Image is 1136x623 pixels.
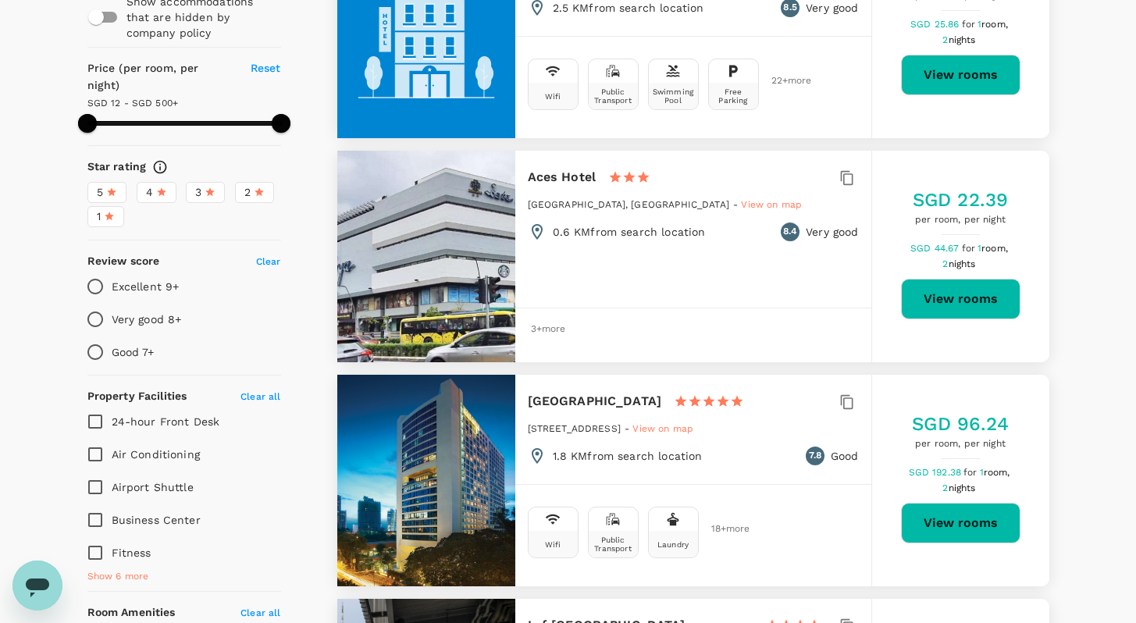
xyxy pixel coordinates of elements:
span: for [962,19,978,30]
span: 1 [978,243,1010,254]
p: Very good 8+ [112,311,182,327]
span: SGD 44.67 [910,243,961,254]
p: Good [831,448,859,464]
button: View rooms [901,279,1020,319]
span: Air Conditioning [112,448,200,461]
h6: Room Amenities [87,604,176,621]
h6: Price (per room, per night) [87,60,233,94]
h6: Review score [87,253,160,270]
button: View rooms [901,503,1020,543]
span: nights [949,482,976,493]
h6: Property Facilities [87,388,187,405]
span: Clear [256,256,281,267]
span: Show 6 more [87,569,149,585]
button: View rooms [901,55,1020,95]
div: Laundry [657,540,689,549]
span: [GEOGRAPHIC_DATA], [GEOGRAPHIC_DATA] [528,199,729,210]
span: 7.8 [809,448,821,464]
div: Public Transport [592,87,635,105]
span: - [625,423,632,434]
span: Fitness [112,546,151,559]
span: Clear all [240,391,280,402]
span: View on map [632,423,693,434]
span: room, [984,467,1010,478]
span: room, [981,19,1008,30]
span: nights [949,258,976,269]
p: Very good [806,224,858,240]
div: Wifi [545,540,561,549]
h5: SGD 22.39 [913,187,1008,212]
span: Clear all [240,607,280,618]
a: View on map [632,422,693,434]
p: Good 7+ [112,344,155,360]
span: 2 [244,184,251,201]
span: room, [981,243,1008,254]
p: 0.6 KM from search location [553,224,706,240]
span: per room, per night [912,436,1008,452]
svg: Star ratings are awarded to properties to represent the quality of services, facilities, and amen... [152,159,168,175]
span: 1 [978,19,1010,30]
h5: SGD 96.24 [912,411,1008,436]
p: Excellent 9+ [112,279,180,294]
span: nights [949,34,976,45]
div: Swimming Pool [652,87,695,105]
span: [STREET_ADDRESS] [528,423,621,434]
p: 1.8 KM from search location [553,448,703,464]
span: 8.4 [783,224,797,240]
span: 24-hour Front Desk [112,415,220,428]
span: SGD 25.86 [910,19,961,30]
span: 18 + more [711,524,735,534]
span: 4 [146,184,153,201]
h6: [GEOGRAPHIC_DATA] [528,390,662,412]
span: 1 [980,467,1013,478]
div: Public Transport [592,536,635,553]
span: Reset [251,62,281,74]
iframe: Button to launch messaging window [12,561,62,611]
span: 3 + more [531,324,554,334]
span: 2 [942,258,978,269]
span: Airport Shuttle [112,481,194,493]
span: per room, per night [913,212,1008,228]
span: 1 [97,208,101,225]
span: SGD 192.38 [909,467,964,478]
span: for [962,243,978,254]
span: Business Center [112,514,201,526]
span: - [733,199,741,210]
h6: Star rating [87,158,147,176]
span: 3 [195,184,201,201]
span: 2 [942,482,978,493]
span: View on map [741,199,802,210]
span: 2 [942,34,978,45]
h6: Aces Hotel [528,166,596,188]
span: 5 [97,184,103,201]
span: for [963,467,979,478]
div: Free Parking [712,87,755,105]
a: View on map [741,198,802,210]
span: 22 + more [771,76,795,86]
span: SGD 12 - SGD 500+ [87,98,179,109]
div: Wifi [545,92,561,101]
